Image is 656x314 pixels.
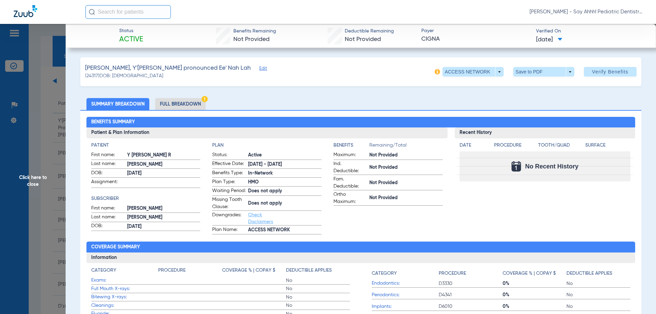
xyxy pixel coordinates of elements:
[212,196,246,210] span: Missing Tooth Clause:
[248,152,322,159] span: Active
[212,160,246,168] span: Effective Date:
[85,5,171,19] input: Search for patients
[566,270,612,277] h4: Deductible Applies
[372,280,439,287] span: Endodontics:
[421,35,530,43] span: CIGNA
[127,152,201,159] span: Y [PERSON_NAME] R
[202,96,208,102] img: Hazard
[538,142,583,151] app-breakdown-title: Tooth/Quad
[14,5,37,17] img: Zuub Logo
[286,277,350,284] span: No
[85,64,251,72] span: [PERSON_NAME], Y'[PERSON_NAME] pronounced Ee' Nah Lah
[369,194,443,202] span: Not Provided
[511,161,521,172] img: Calendar
[435,69,440,74] img: info-icon
[455,127,635,138] h3: Recent History
[91,302,158,309] span: Cleanings:
[369,179,443,187] span: Not Provided
[584,67,637,77] button: Verify Benefits
[91,178,125,188] span: Assignment:
[439,270,466,277] h4: Procedure
[248,179,322,186] span: HMO
[372,267,439,279] app-breakdown-title: Category
[592,69,628,74] span: Verify Benefits
[91,222,125,231] span: DOB:
[333,151,367,160] span: Maximum:
[86,117,635,128] h2: Benefits Summary
[460,142,488,151] app-breakdown-title: Date
[158,267,186,274] h4: Procedure
[333,160,367,175] span: Ind. Deductible:
[91,160,125,168] span: Last name:
[538,142,583,149] h4: Tooth/Quad
[119,35,143,44] span: Active
[91,267,116,274] h4: Category
[127,214,201,221] span: [PERSON_NAME]
[536,28,645,35] span: Verified On
[212,169,246,178] span: Benefits Type:
[212,178,246,187] span: Plan Type:
[442,67,504,77] button: ACCESS NETWORK
[421,27,530,35] span: Payer
[503,270,556,277] h4: Coverage % | Copay $
[233,36,270,42] span: Not Provided
[286,302,350,309] span: No
[536,36,562,44] span: [DATE]
[503,280,566,287] span: 0%
[127,205,201,212] span: [PERSON_NAME]
[585,142,630,151] app-breakdown-title: Surface
[439,280,503,287] span: D3330
[530,9,642,15] span: [PERSON_NAME] - Say Ahhh! Pediatric Dentistry
[127,161,201,168] span: [PERSON_NAME]
[91,169,125,178] span: DOB:
[345,28,394,35] span: Deductible Remaining
[503,291,566,298] span: 0%
[503,303,566,310] span: 0%
[248,161,322,168] span: [DATE] - [DATE]
[155,98,206,110] li: Full Breakdown
[222,267,275,274] h4: Coverage % | Copay $
[91,267,158,276] app-breakdown-title: Category
[259,66,265,72] span: Edit
[85,72,163,80] span: (24317) DOB: [DEMOGRAPHIC_DATA]
[439,303,503,310] span: D6010
[127,170,201,177] span: [DATE]
[91,142,201,149] h4: Patient
[158,267,222,276] app-breakdown-title: Procedure
[369,142,443,151] span: Remaining/Total
[372,303,439,310] span: Implants:
[333,176,367,190] span: Fam. Deductible:
[248,200,322,207] span: Does not apply
[585,142,630,149] h4: Surface
[212,142,322,149] h4: Plan
[91,195,201,202] h4: Subscriber
[372,270,397,277] h4: Category
[622,281,656,314] iframe: Chat Widget
[286,294,350,301] span: No
[345,36,381,42] span: Not Provided
[333,142,369,149] h4: Benefits
[369,152,443,159] span: Not Provided
[91,277,158,284] span: Exams:
[212,226,246,234] span: Plan Name:
[86,252,635,263] h3: Information
[439,267,503,279] app-breakdown-title: Procedure
[494,142,536,149] h4: Procedure
[212,151,246,160] span: Status:
[513,67,574,77] button: Save to PDF
[86,98,149,110] li: Summary Breakdown
[91,285,158,292] span: Full Mouth X-rays:
[212,211,246,225] span: Downgrades:
[333,142,369,151] app-breakdown-title: Benefits
[494,142,536,151] app-breakdown-title: Procedure
[369,164,443,171] span: Not Provided
[286,267,350,276] app-breakdown-title: Deductible Applies
[566,291,630,298] span: No
[91,205,125,213] span: First name:
[286,285,350,292] span: No
[372,291,439,299] span: Periodontics:
[286,267,332,274] h4: Deductible Applies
